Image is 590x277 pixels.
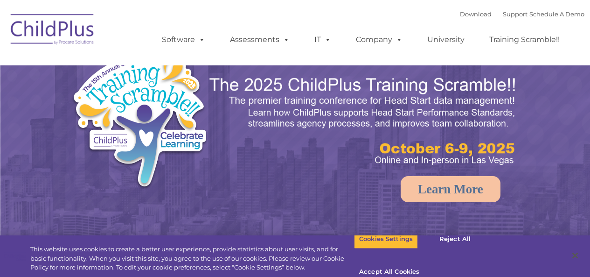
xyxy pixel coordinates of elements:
a: IT [305,30,340,49]
a: Learn More [401,176,500,202]
a: Schedule A Demo [529,10,584,18]
font: | [460,10,584,18]
button: Close [565,245,585,266]
a: University [418,30,474,49]
a: Software [153,30,215,49]
a: Assessments [221,30,299,49]
img: ChildPlus by Procare Solutions [6,7,99,54]
button: Cookies Settings [354,229,418,249]
button: Reject All [426,229,484,249]
a: Company [347,30,412,49]
a: Download [460,10,492,18]
a: Training Scramble!! [480,30,569,49]
a: Support [503,10,528,18]
div: This website uses cookies to create a better user experience, provide statistics about user visit... [30,245,354,272]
